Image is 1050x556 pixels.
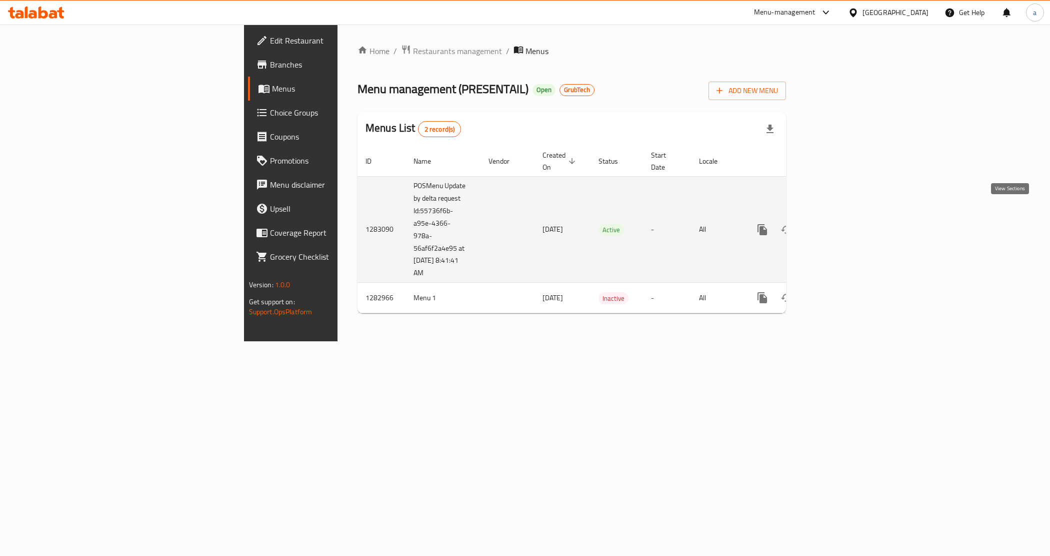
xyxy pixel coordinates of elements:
button: more [750,286,774,310]
a: Restaurants management [401,45,502,58]
span: 1.0.0 [275,278,290,291]
th: Actions [742,146,854,177]
span: Start Date [651,149,679,173]
td: All [691,176,742,283]
div: Menu-management [754,7,815,19]
td: All [691,283,742,313]
a: Coupons [248,125,419,149]
td: Menu 1 [405,283,480,313]
span: ID [365,155,384,167]
span: Open [532,86,555,94]
span: [DATE] [542,291,563,304]
span: Active [598,224,624,236]
a: Menus [248,77,419,101]
span: Vendor [488,155,522,167]
span: Restaurants management [413,45,502,57]
span: Name [413,155,444,167]
button: Add New Menu [708,82,786,100]
a: Promotions [248,149,419,173]
span: Upsell [270,203,411,215]
span: [DATE] [542,223,563,236]
span: Menus [272,83,411,95]
span: Promotions [270,155,411,167]
a: Choice Groups [248,101,419,125]
span: Created On [542,149,578,173]
span: Get support on: [249,295,295,308]
div: Inactive [598,292,628,304]
span: Add New Menu [716,85,778,97]
button: more [750,218,774,242]
div: Open [532,84,555,96]
span: Choice Groups [270,107,411,119]
span: Edit Restaurant [270,35,411,47]
span: a [1033,7,1036,18]
span: GrubTech [560,86,594,94]
a: Branches [248,53,419,77]
table: enhanced table [357,146,854,314]
span: Inactive [598,293,628,304]
span: Menu disclaimer [270,179,411,191]
span: Coverage Report [270,227,411,239]
td: - [643,283,691,313]
nav: breadcrumb [357,45,786,58]
span: Menu management ( PRESENTAIL ) [357,78,528,100]
span: Status [598,155,631,167]
a: Upsell [248,197,419,221]
a: Menu disclaimer [248,173,419,197]
a: Edit Restaurant [248,29,419,53]
a: Support.OpsPlatform [249,305,312,318]
td: - [643,176,691,283]
div: Export file [758,117,782,141]
li: / [506,45,509,57]
div: Total records count [418,121,461,137]
span: Grocery Checklist [270,251,411,263]
button: Change Status [774,286,798,310]
h2: Menus List [365,121,461,137]
a: Grocery Checklist [248,245,419,269]
span: Coupons [270,131,411,143]
span: Branches [270,59,411,71]
a: Coverage Report [248,221,419,245]
span: Locale [699,155,730,167]
button: Change Status [774,218,798,242]
div: [GEOGRAPHIC_DATA] [862,7,928,18]
span: Version: [249,278,273,291]
td: POSMenu Update by delta request Id:55736f6b-a95e-4366-978a-56af6f2a4e95 at [DATE] 8:41:41 AM [405,176,480,283]
span: Menus [525,45,548,57]
span: 2 record(s) [418,125,461,134]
